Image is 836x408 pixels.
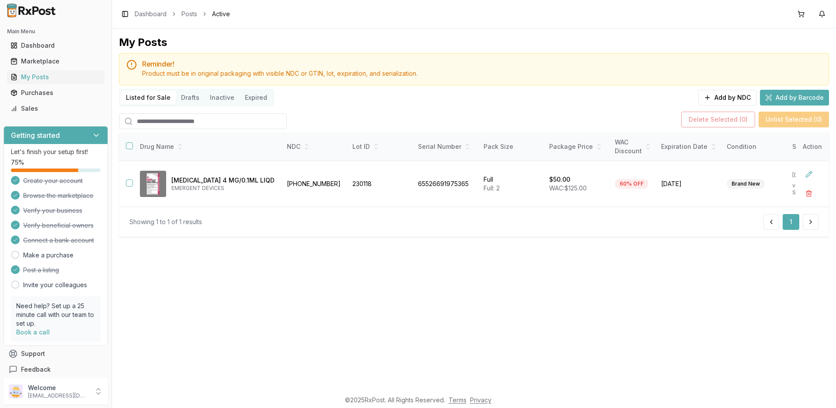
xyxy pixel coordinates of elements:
button: Delete [801,186,817,201]
div: Showing 1 to 1 of 1 results [129,218,202,226]
p: [MEDICAL_DATA] 4 MG/0.1ML LIQD [171,176,275,185]
th: Action [796,133,829,161]
button: Add by Barcode [760,90,829,106]
a: Marketplace [7,53,104,69]
td: Full [478,161,544,207]
div: Package Price [549,142,604,151]
button: Expired [240,91,272,105]
span: 75 % [11,158,24,167]
div: Drug Name [140,142,275,151]
div: 60% OFF [615,179,648,189]
nav: breadcrumb [135,10,230,18]
p: [EMAIL_ADDRESS][DOMAIN_NAME] [28,392,89,399]
p: Need help? Set up a 25 minute call with our team to set up. [16,302,95,328]
p: Welcome [28,383,89,392]
div: Lot ID [352,142,408,151]
a: Privacy [470,396,491,404]
button: 1 [783,214,799,230]
a: Make a purchase [23,251,73,260]
button: Marketplace [3,54,108,68]
h2: Main Menu [7,28,104,35]
span: Full: 2 [484,184,500,192]
a: Purchases [7,85,104,101]
td: 230118 [347,161,413,207]
div: Product must be in original packaging with visible NDC or GTIN, lot, expiration, and serialization. [142,69,822,78]
p: via NDC Search [792,182,826,196]
span: Active [212,10,230,18]
button: Sales [3,102,108,116]
a: My Posts [7,69,104,85]
span: Connect a bank account [23,236,94,245]
h5: Reminder! [142,60,822,67]
div: Source [792,142,826,151]
div: Marketplace [10,57,101,66]
div: NDC [287,142,342,151]
span: Create your account [23,176,83,185]
span: WAC: $125.00 [549,184,587,192]
div: Purchases [10,88,101,97]
img: RxPost Logo [3,4,59,18]
button: Feedback [3,362,108,377]
iframe: Intercom live chat [806,378,827,399]
td: 65526691975365 [413,161,478,207]
th: Pack Size [478,133,544,161]
p: [DATE] [792,172,826,179]
span: Verify beneficial owners [23,221,94,230]
h3: Getting started [11,130,60,141]
td: [PHONE_NUMBER] [282,161,347,207]
button: Inactive [205,91,240,105]
p: EMERGENT DEVICES [171,185,275,192]
img: Narcan 4 MG/0.1ML LIQD [140,171,166,197]
div: My Posts [119,35,167,49]
a: Sales [7,101,104,116]
span: Post a listing [23,266,59,274]
a: Posts [181,10,197,18]
a: Dashboard [7,38,104,53]
p: $50.00 [549,175,570,184]
button: My Posts [3,70,108,84]
span: Verify your business [23,206,82,215]
a: Book a call [16,328,50,336]
span: Feedback [21,365,51,374]
button: Edit [801,166,817,182]
button: Purchases [3,86,108,100]
div: Brand New [727,179,765,189]
p: Let's finish your setup first! [11,148,101,156]
a: Dashboard [135,10,167,18]
div: Dashboard [10,41,101,50]
div: Expiration Date [661,142,716,151]
span: Browse the marketplace [23,191,94,200]
th: Condition [721,133,787,161]
div: Sales [10,104,101,113]
span: [DATE] [661,179,716,188]
button: Listed for Sale [121,91,176,105]
img: User avatar [9,384,23,398]
div: My Posts [10,73,101,81]
div: Serial Number [418,142,473,151]
button: Support [3,346,108,362]
a: Invite your colleagues [23,281,87,289]
button: Drafts [176,91,205,105]
button: Dashboard [3,39,108,53]
button: Add by NDC [698,90,756,106]
a: Terms [449,396,467,404]
div: WAC Discount [615,138,651,155]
